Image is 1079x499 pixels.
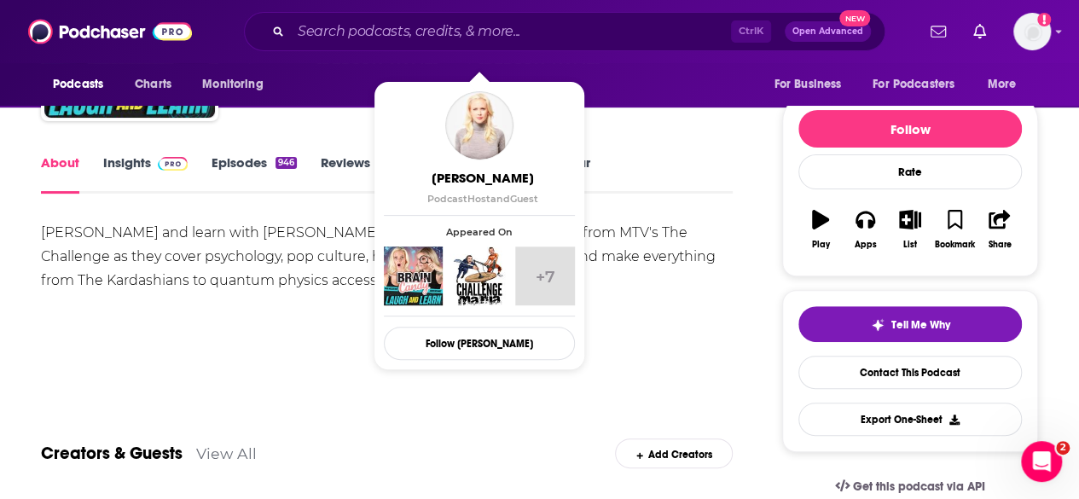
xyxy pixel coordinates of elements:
[1013,13,1051,50] img: User Profile
[988,240,1011,250] div: Share
[1021,441,1062,482] iframe: Intercom live chat
[387,170,578,205] a: [PERSON_NAME]PodcastHostandGuest
[888,199,932,260] button: List
[977,199,1022,260] button: Share
[212,154,297,194] a: Episodes946
[988,73,1017,96] span: More
[515,247,574,305] a: +7
[1013,13,1051,50] button: Show profile menu
[871,318,885,332] img: tell me why sparkle
[124,68,182,101] a: Charts
[28,15,192,48] img: Podchaser - Follow, Share and Rate Podcasts
[798,356,1022,389] a: Contact This Podcast
[935,240,975,250] div: Bookmark
[196,444,257,462] a: View All
[41,221,733,293] div: [PERSON_NAME] and learn with [PERSON_NAME] PhD & [PERSON_NAME] MFT from MTV's The Challenge as th...
[903,240,917,250] div: List
[932,199,977,260] button: Bookmark
[861,68,979,101] button: open menu
[135,73,171,96] span: Charts
[873,73,954,96] span: For Podcasters
[798,403,1022,436] button: Export One-Sheet
[490,193,510,205] span: and
[966,17,993,46] a: Show notifications dropdown
[924,17,953,46] a: Show notifications dropdown
[843,199,887,260] button: Apps
[798,199,843,260] button: Play
[615,438,732,468] div: Add Creators
[321,154,370,194] a: Reviews
[839,10,870,26] span: New
[53,73,103,96] span: Podcasts
[798,306,1022,342] button: tell me why sparkleTell Me Why
[798,110,1022,148] button: Follow
[785,21,871,42] button: Open AdvancedNew
[1037,13,1051,26] svg: Add a profile image
[387,170,578,186] span: [PERSON_NAME]
[812,240,830,250] div: Play
[276,157,297,169] div: 946
[762,68,862,101] button: open menu
[291,18,731,45] input: Search podcasts, credits, & more...
[1013,13,1051,50] span: Logged in as WesBurdett
[41,68,125,101] button: open menu
[1056,441,1070,455] span: 2
[450,247,508,305] img: Challenge Mania
[798,154,1022,189] div: Rate
[427,193,538,205] span: Podcast Host Guest
[976,68,1038,101] button: open menu
[384,247,443,305] img: The Brain Candy Podcast
[244,12,885,51] div: Search podcasts, credits, & more...
[384,226,575,238] span: Appeared On
[202,73,263,96] span: Monitoring
[384,327,575,360] button: Follow [PERSON_NAME]
[103,154,188,194] a: InsightsPodchaser Pro
[445,91,513,160] img: Susie Meister
[41,443,183,464] a: Creators & Guests
[792,27,863,36] span: Open Advanced
[190,68,285,101] button: open menu
[774,73,841,96] span: For Business
[158,157,188,171] img: Podchaser Pro
[41,154,79,194] a: About
[855,240,877,250] div: Apps
[853,479,985,494] span: Get this podcast via API
[891,318,950,332] span: Tell Me Why
[731,20,771,43] span: Ctrl K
